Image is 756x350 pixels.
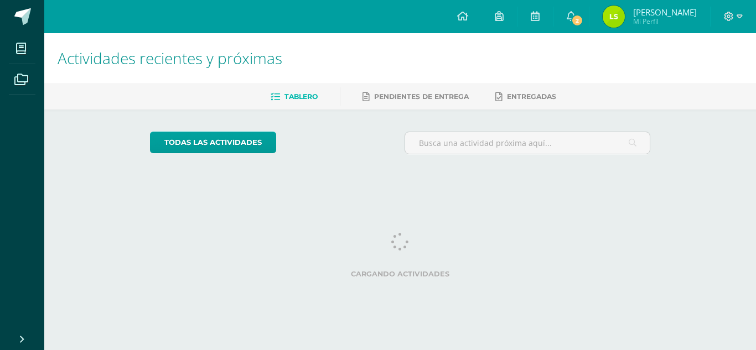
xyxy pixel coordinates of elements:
a: Entregadas [495,88,556,106]
span: Pendientes de entrega [374,92,469,101]
a: todas las Actividades [150,132,276,153]
span: Mi Perfil [633,17,697,26]
span: 2 [571,14,583,27]
a: Tablero [271,88,318,106]
input: Busca una actividad próxima aquí... [405,132,650,154]
span: Entregadas [507,92,556,101]
a: Pendientes de entrega [363,88,469,106]
img: 8e31b0956417436b50b87adc4ec29d76.png [603,6,625,28]
span: Tablero [284,92,318,101]
span: Actividades recientes y próximas [58,48,282,69]
span: [PERSON_NAME] [633,7,697,18]
label: Cargando actividades [150,270,651,278]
